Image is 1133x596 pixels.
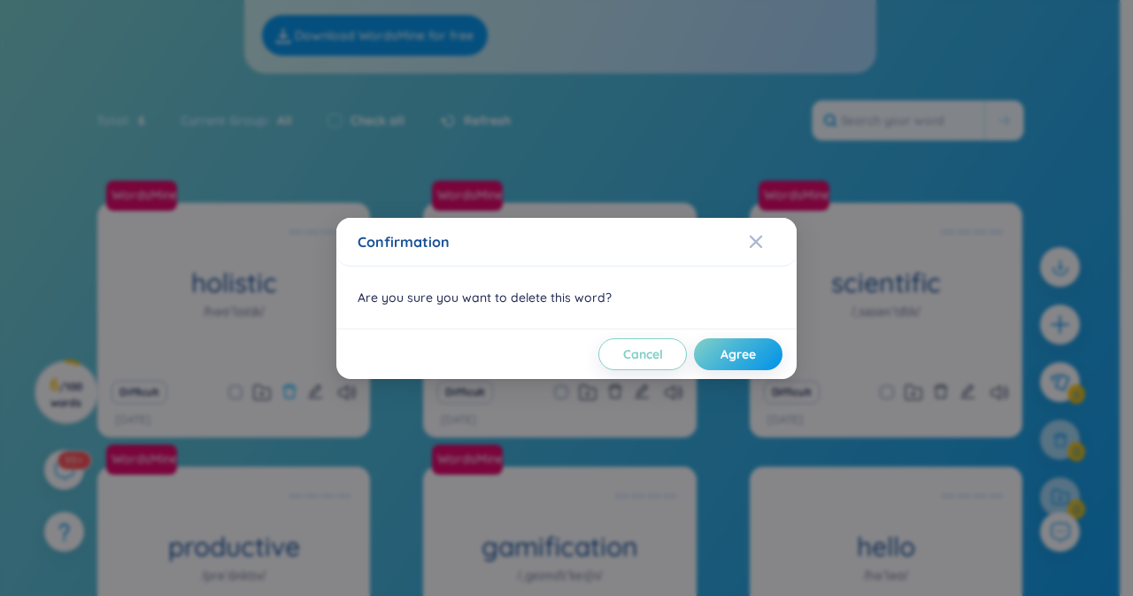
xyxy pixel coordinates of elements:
span: Agree [721,345,756,363]
div: Are you sure you want to delete this word? [336,267,797,329]
button: Close [749,218,797,266]
button: Agree [694,338,782,370]
div: Confirmation [358,232,775,252]
button: Cancel [598,338,687,370]
span: Cancel [623,345,663,363]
